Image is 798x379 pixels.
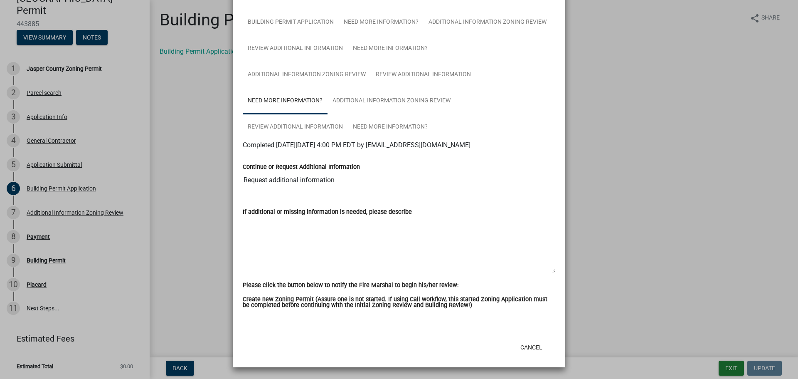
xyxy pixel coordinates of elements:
a: Building Permit Application [243,9,339,36]
span: Completed [DATE][DATE] 4:00 PM EDT by [EMAIL_ADDRESS][DOMAIN_NAME] [243,141,470,149]
label: Create new Zoning Permit (Assure one is not started. If using Call workflow, this started Zoning ... [243,297,555,309]
a: Need More Information? [348,35,433,62]
label: Continue or Request Additional Information [243,164,360,170]
a: Need More Information? [339,9,424,36]
a: Additional Information Zoning Review [328,88,456,114]
a: Need More Information? [243,88,328,114]
a: Review Additional Information [371,62,476,88]
label: Please click the button below to notify the Fire Marshal to begin his/her review: [243,282,458,288]
label: If additional or missing information is needed, please describe [243,209,412,215]
button: Cancel [514,340,549,355]
a: Additional Information Zoning Review [424,9,552,36]
a: Review Additional Information [243,114,348,141]
a: Review Additional Information [243,35,348,62]
a: Need More Information? [348,114,433,141]
a: Additional Information Zoning Review [243,62,371,88]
